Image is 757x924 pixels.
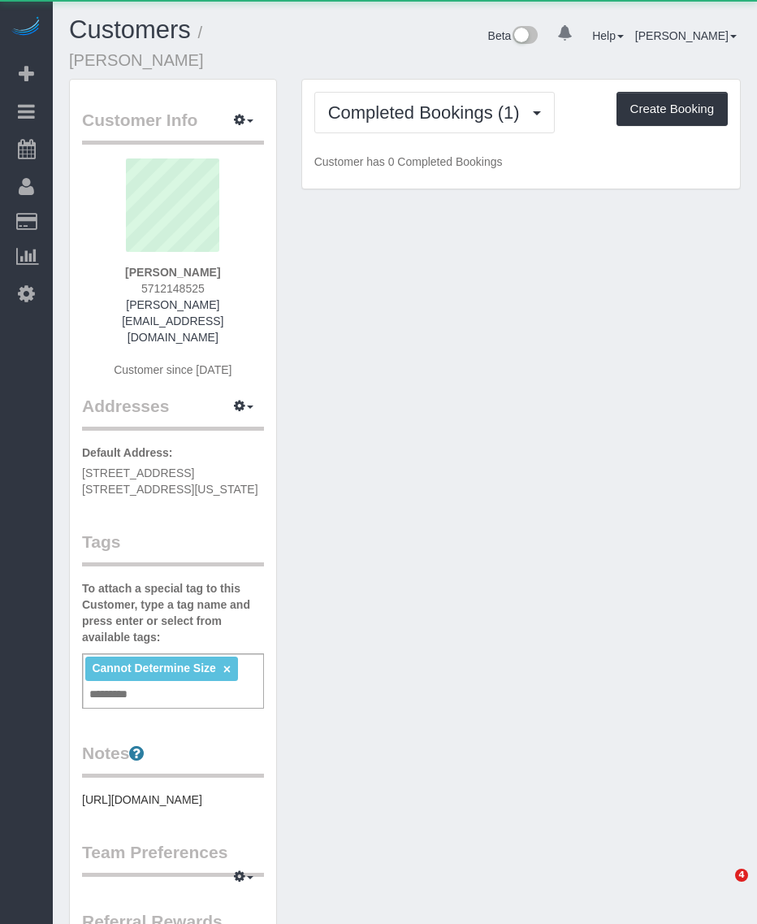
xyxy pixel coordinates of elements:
span: Completed Bookings (1) [328,102,528,123]
label: Default Address: [82,445,173,461]
label: To attach a special tag to this Customer, type a tag name and press enter or select from availabl... [82,580,264,645]
a: [PERSON_NAME] [635,29,737,42]
a: [PERSON_NAME][EMAIL_ADDRESS][DOMAIN_NAME] [122,298,223,344]
button: Create Booking [616,92,728,126]
pre: [URL][DOMAIN_NAME] [82,792,264,808]
p: Customer has 0 Completed Bookings [314,154,728,170]
span: Cannot Determine Size [92,662,215,675]
span: 5712148525 [141,282,205,295]
strong: [PERSON_NAME] [125,266,220,279]
legend: Team Preferences [82,840,264,877]
legend: Tags [82,530,264,566]
button: Completed Bookings (1) [314,92,555,133]
legend: Notes [82,741,264,778]
a: × [223,662,231,676]
legend: Customer Info [82,108,264,145]
span: 4 [735,869,748,882]
iframe: Intercom live chat [702,869,741,908]
img: New interface [511,26,538,47]
a: Customers [69,15,191,44]
a: Help [592,29,624,42]
a: Beta [488,29,539,42]
span: [STREET_ADDRESS] [STREET_ADDRESS][US_STATE] [82,466,258,496]
span: Customer since [DATE] [114,363,231,376]
img: Automaid Logo [10,16,42,39]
